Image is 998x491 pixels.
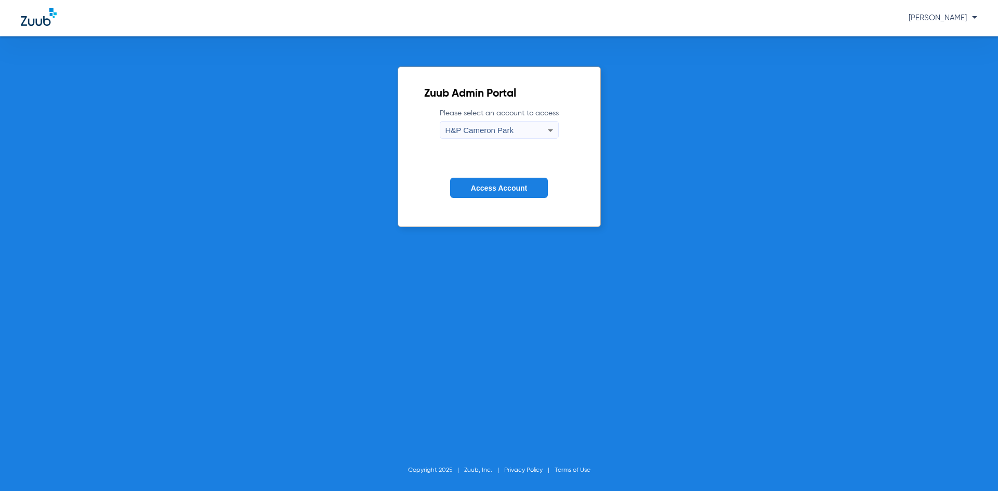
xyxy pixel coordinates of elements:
[555,467,590,473] a: Terms of Use
[464,465,504,475] li: Zuub, Inc.
[909,14,977,22] span: [PERSON_NAME]
[450,178,548,198] button: Access Account
[21,8,57,26] img: Zuub Logo
[445,126,514,135] span: H&P Cameron Park
[424,89,574,99] h2: Zuub Admin Portal
[504,467,543,473] a: Privacy Policy
[440,108,559,139] label: Please select an account to access
[408,465,464,475] li: Copyright 2025
[471,184,527,192] span: Access Account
